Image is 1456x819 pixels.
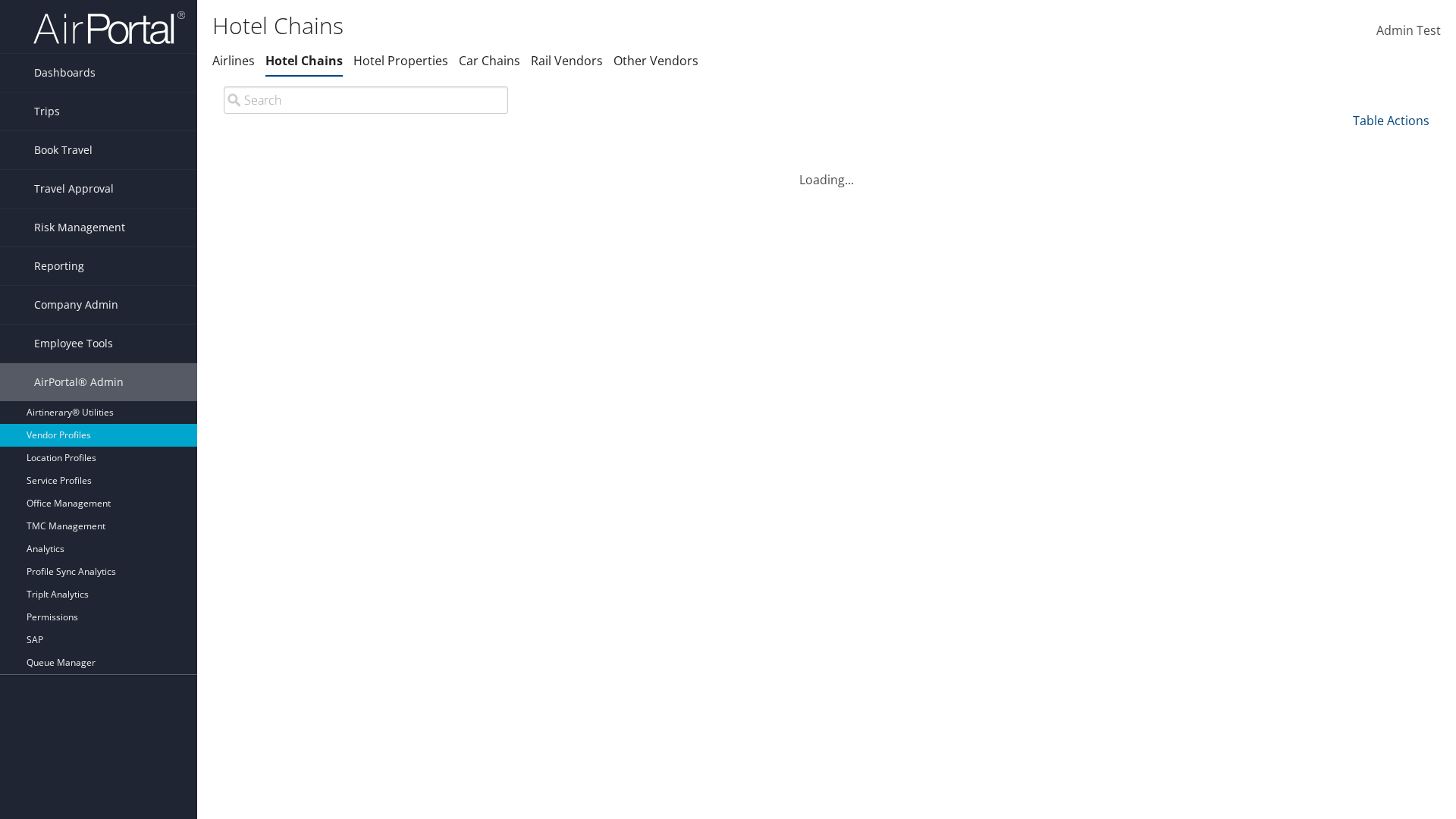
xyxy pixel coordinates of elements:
span: Travel Approval [34,170,114,208]
span: Risk Management [34,209,125,246]
a: Hotel Chains [265,52,343,69]
a: Hotel Properties [353,52,448,69]
a: Table Actions [1353,112,1429,129]
span: Trips [34,93,60,130]
span: Employee Tools [34,325,113,362]
input: Search [224,86,508,114]
div: Loading... [212,152,1441,189]
a: Other Vendors [613,52,698,69]
a: Admin Test [1376,8,1441,55]
h1: Hotel Chains [212,10,1031,42]
img: airportal-logo.png [33,10,185,45]
span: Book Travel [34,131,93,169]
span: Company Admin [34,286,118,324]
span: Dashboards [34,54,96,92]
span: Reporting [34,247,84,285]
a: Airlines [212,52,255,69]
a: Car Chains [459,52,520,69]
span: AirPortal® Admin [34,363,124,401]
a: Rail Vendors [531,52,603,69]
span: Admin Test [1376,22,1441,39]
